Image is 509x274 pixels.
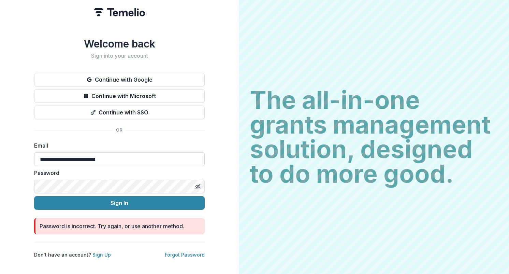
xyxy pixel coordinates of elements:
button: Toggle password visibility [192,181,203,192]
h2: Sign into your account [34,53,205,59]
img: Temelio [94,8,145,16]
button: Continue with SSO [34,106,205,119]
a: Forgot Password [165,252,205,258]
a: Sign Up [92,252,111,258]
label: Email [34,141,201,150]
p: Don't have an account? [34,251,111,258]
label: Password [34,169,201,177]
button: Continue with Microsoft [34,89,205,103]
button: Sign In [34,196,205,210]
button: Continue with Google [34,73,205,86]
h1: Welcome back [34,38,205,50]
div: Password is incorrect. Try again, or use another method. [40,222,184,230]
